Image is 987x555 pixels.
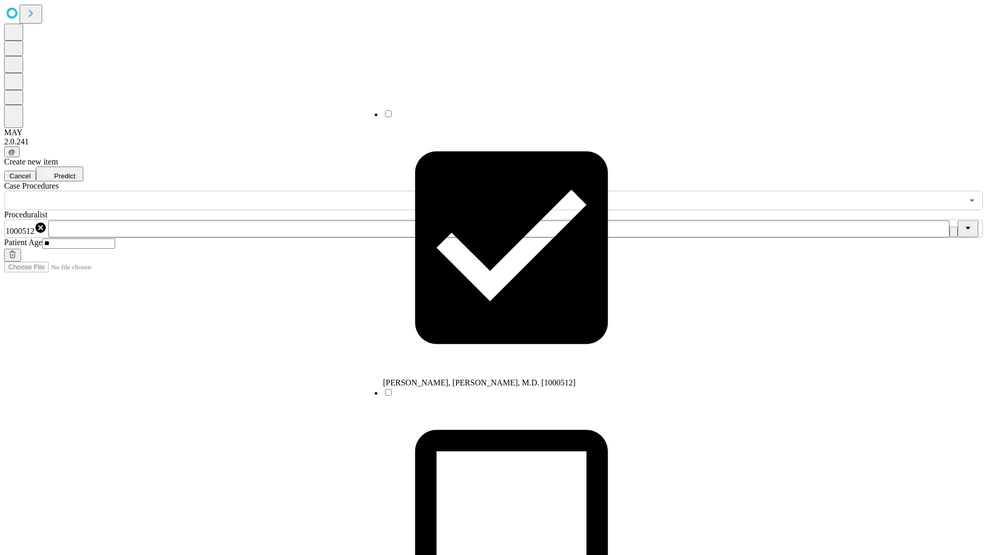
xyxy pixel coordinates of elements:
[949,227,958,237] button: Clear
[4,137,983,146] div: 2.0.241
[9,172,31,180] span: Cancel
[6,227,34,235] span: 1000512
[965,193,979,208] button: Open
[36,166,83,181] button: Predict
[958,220,978,237] button: Close
[383,378,576,387] span: [PERSON_NAME], [PERSON_NAME], M.D. [1000512]
[4,146,20,157] button: @
[4,181,59,190] span: Scheduled Procedure
[4,128,983,137] div: MAY
[4,157,58,166] span: Create new item
[6,221,47,236] div: 1000512
[4,210,47,219] span: Proceduralist
[54,172,75,180] span: Predict
[8,148,15,156] span: @
[4,171,36,181] button: Cancel
[4,238,42,247] span: Patient Age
